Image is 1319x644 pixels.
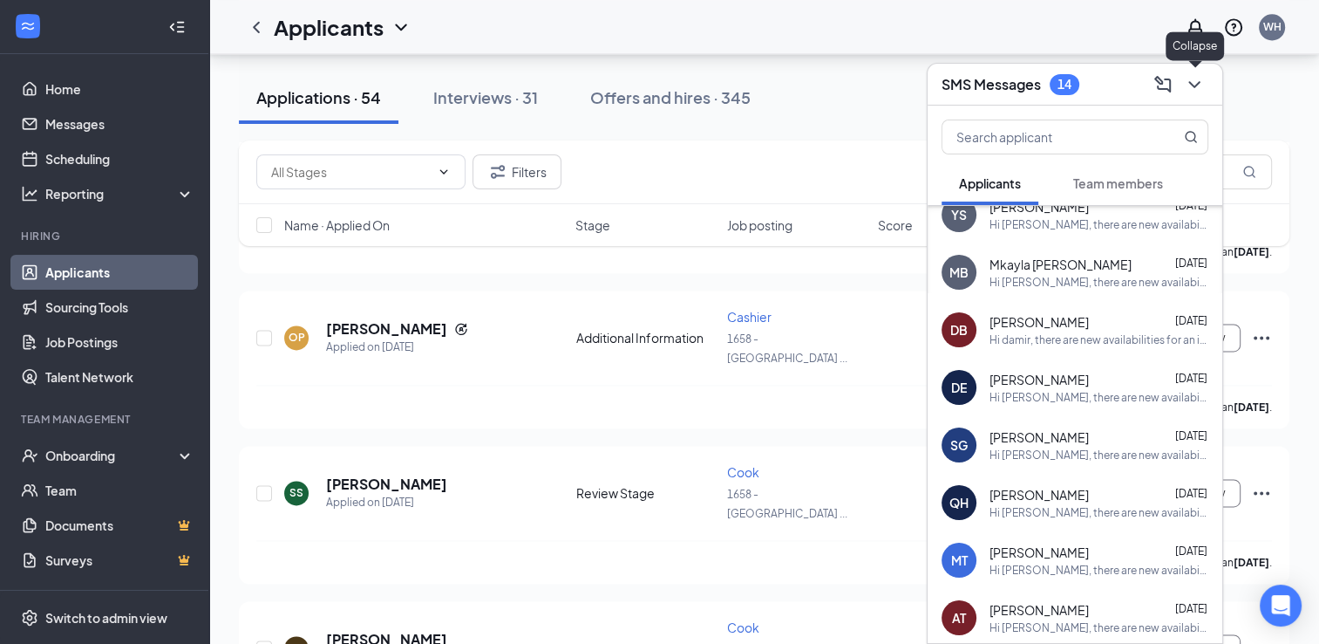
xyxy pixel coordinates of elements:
div: Hi [PERSON_NAME], there are new availabilities for an interview. This is a reminder to schedule y... [989,505,1208,520]
div: Interviews · 31 [433,86,538,108]
svg: Analysis [21,185,38,202]
span: [PERSON_NAME] [989,486,1089,504]
span: 1658 - [GEOGRAPHIC_DATA] ... [727,332,847,365]
div: Hi [PERSON_NAME], there are new availabilities for an interview. This is a reminder to schedule y... [989,563,1208,578]
div: Review Stage [576,484,717,502]
a: Talent Network [45,360,194,394]
span: Team members [1073,175,1163,191]
span: [DATE] [1175,545,1207,558]
button: ChevronDown [1180,71,1208,99]
div: WH [1263,19,1282,34]
a: Job Postings [45,325,194,360]
span: Cook [727,620,759,635]
div: SS [289,485,303,500]
svg: Filter [487,161,508,182]
div: Team Management [21,412,191,427]
div: Open Intercom Messenger [1260,585,1302,627]
span: Applicants [959,175,1021,191]
a: SurveysCrown [45,543,194,578]
span: Score [878,216,913,234]
h5: [PERSON_NAME] [326,319,447,339]
div: Onboarding [45,447,180,464]
svg: ChevronDown [437,165,451,179]
div: DE [951,379,967,396]
span: [DATE] [1175,372,1207,385]
div: Hi [PERSON_NAME], there are new availabilities for an interview. This is a reminder to schedule y... [989,390,1208,405]
svg: Ellipses [1251,483,1272,504]
svg: Notifications [1185,17,1206,38]
span: Job posting [727,216,792,234]
div: Hi [PERSON_NAME], there are new availabilities for an interview. This is a reminder to schedule y... [989,275,1208,290]
div: Applied on [DATE] [326,339,468,356]
h5: [PERSON_NAME] [326,475,447,494]
span: Stage [575,216,610,234]
b: [DATE] [1234,401,1269,414]
svg: WorkstreamLogo [19,17,37,35]
svg: ComposeMessage [1152,74,1173,95]
div: Additional Information [576,329,717,346]
div: Hiring [21,229,191,243]
div: Switch to admin view [45,609,167,627]
span: [DATE] [1175,257,1207,270]
svg: Collapse [168,18,186,36]
div: Collapse [1166,31,1224,60]
div: Offers and hires · 345 [590,86,751,108]
span: [DATE] [1175,199,1207,212]
div: Hi [PERSON_NAME], there are new availabilities for an interview. This is a reminder to schedule y... [989,448,1208,462]
span: [DATE] [1175,602,1207,615]
svg: MagnifyingGlass [1184,130,1198,144]
svg: QuestionInfo [1223,17,1244,38]
div: Hi [PERSON_NAME], there are new availabilities for an interview. This is a reminder to schedule y... [989,620,1208,635]
a: Home [45,72,194,106]
span: [PERSON_NAME] [989,428,1089,446]
div: YS [951,206,967,223]
a: Messages [45,106,194,141]
svg: ChevronDown [391,17,411,38]
a: Sourcing Tools [45,290,194,325]
div: DB [950,321,968,339]
div: Hi damir, there are new availabilities for an interview. This is a reminder to schedule your inte... [989,332,1208,347]
span: [PERSON_NAME] [989,601,1089,619]
span: [PERSON_NAME] [989,544,1089,561]
input: Search applicant [942,120,1149,154]
h3: SMS Messages [942,75,1041,94]
a: DocumentsCrown [45,508,194,543]
a: Team [45,473,194,508]
div: Applied on [DATE] [326,494,447,511]
span: Mkayla [PERSON_NAME] [989,256,1132,273]
h1: Applicants [274,12,384,42]
a: Applicants [45,255,194,290]
svg: Ellipses [1251,327,1272,348]
span: [DATE] [1175,429,1207,442]
svg: UserCheck [21,447,38,464]
span: [DATE] [1175,487,1207,500]
div: Reporting [45,185,195,202]
input: All Stages [271,162,430,182]
b: [DATE] [1234,556,1269,569]
span: 1658 - [GEOGRAPHIC_DATA] ... [727,488,847,520]
svg: Reapply [454,322,468,336]
svg: MagnifyingGlass [1242,165,1256,179]
svg: ChevronLeft [246,17,267,38]
span: [PERSON_NAME] [989,371,1089,388]
span: [PERSON_NAME] [989,198,1089,216]
button: Filter Filters [473,154,561,189]
div: 14 [1057,77,1071,92]
div: Applications · 54 [256,86,381,108]
svg: ChevronDown [1184,74,1205,95]
span: Name · Applied On [284,216,390,234]
button: ComposeMessage [1149,71,1177,99]
div: MB [949,264,969,281]
span: Cashier [727,309,772,325]
span: [DATE] [1175,314,1207,327]
a: Scheduling [45,141,194,176]
div: OP [289,330,305,345]
div: Hi [PERSON_NAME], there are new availabilities for an interview. This is a reminder to schedule y... [989,217,1208,232]
div: SG [950,436,968,454]
div: MT [951,552,968,569]
span: [PERSON_NAME] [989,313,1089,331]
span: Cook [727,464,759,480]
svg: Settings [21,609,38,627]
div: AT [952,609,966,627]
